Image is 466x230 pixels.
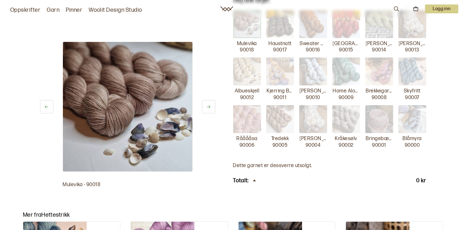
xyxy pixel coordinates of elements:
img: Kråkesølv [332,105,360,133]
p: Mer fra Hettestrikk [23,211,443,219]
p: Home Alone [333,88,360,95]
img: Kari [398,10,426,38]
p: Bringebæreng [366,136,393,142]
p: [GEOGRAPHIC_DATA] [333,41,360,47]
p: 0 kr [416,177,426,185]
p: 90007 [405,95,419,101]
img: Ellen [299,58,327,85]
p: Totalt: [233,177,249,185]
p: 90016 [306,47,320,54]
p: 90013 [405,47,419,54]
p: [PERSON_NAME] [399,41,426,47]
p: Logg inn [425,4,458,13]
p: Brekkegarden [366,88,393,95]
p: Kjerring Bråte [267,88,294,95]
img: Blåmyra [398,105,426,133]
img: Albueskjell [233,58,261,85]
p: Haustnatt [268,41,291,47]
img: Tredekk [266,105,294,133]
img: Elm Street [332,10,360,38]
p: 90014 [372,47,386,54]
p: 90011 [274,95,287,101]
img: Olivia [365,10,393,38]
p: 90000 [405,142,420,149]
img: Skyfritt [398,58,426,85]
a: Oppskrifter [10,6,40,15]
a: Woolit Design Studio [89,6,142,15]
p: 90006 [240,142,254,149]
img: Mulevika [233,10,261,38]
img: Kjerring Bråte [266,58,294,85]
p: Rååååsa [236,136,257,142]
p: Mulevika - 90018 [63,182,192,188]
p: Mulevika [237,41,257,47]
p: Blåmyra [402,136,422,142]
img: Rååååsa [233,105,261,133]
img: Kari [299,105,327,133]
img: Home Alone [332,58,360,85]
p: 90001 [372,142,386,149]
img: Brekkegarden [365,58,393,85]
p: 90008 [372,95,387,101]
p: Dette garnet er dessverre utsolgt. [233,163,426,169]
p: Sweater Weather [300,41,327,47]
div: Totalt: [233,177,258,185]
p: 90002 [339,142,353,149]
p: 90005 [273,142,287,149]
button: User dropdown [425,4,458,13]
p: Kråkesølv [335,136,357,142]
p: [PERSON_NAME] [300,136,327,142]
p: [PERSON_NAME] [366,41,393,47]
a: Woolit [220,6,233,11]
p: 90017 [273,47,287,54]
p: Skyfritt [404,88,421,95]
img: Haustnatt [266,10,294,38]
p: 90004 [306,142,321,149]
a: Garn [47,6,59,15]
img: Bringebæreng [365,105,393,133]
img: Bilde av garn [63,42,192,172]
p: 90009 [339,95,354,101]
p: 90012 [240,95,254,101]
p: Albueskjell [235,88,259,95]
p: [PERSON_NAME] [300,88,327,95]
img: Sweater Weather [299,10,327,38]
a: Pinner [66,6,82,15]
p: 90010 [306,95,320,101]
p: Tredekk [271,136,289,142]
p: 90018 [240,47,254,54]
p: 90015 [339,47,353,54]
